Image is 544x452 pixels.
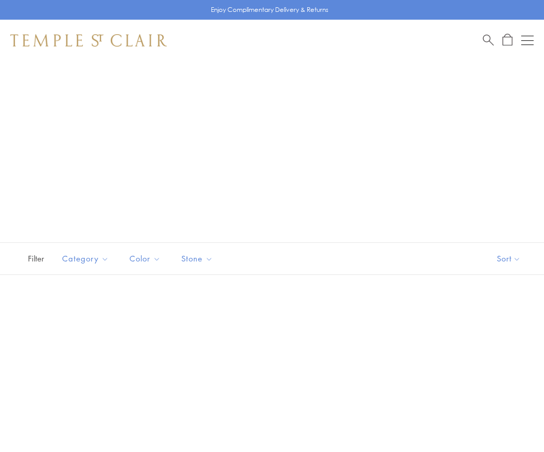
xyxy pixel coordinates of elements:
button: Category [54,247,117,270]
span: Category [57,252,117,265]
a: Open Shopping Bag [503,34,512,47]
p: Enjoy Complimentary Delivery & Returns [211,5,328,15]
button: Color [122,247,168,270]
button: Open navigation [521,34,534,47]
span: Stone [176,252,221,265]
img: Temple St. Clair [10,34,167,47]
a: Search [483,34,494,47]
button: Show sort by [474,243,544,274]
span: Color [124,252,168,265]
button: Stone [174,247,221,270]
